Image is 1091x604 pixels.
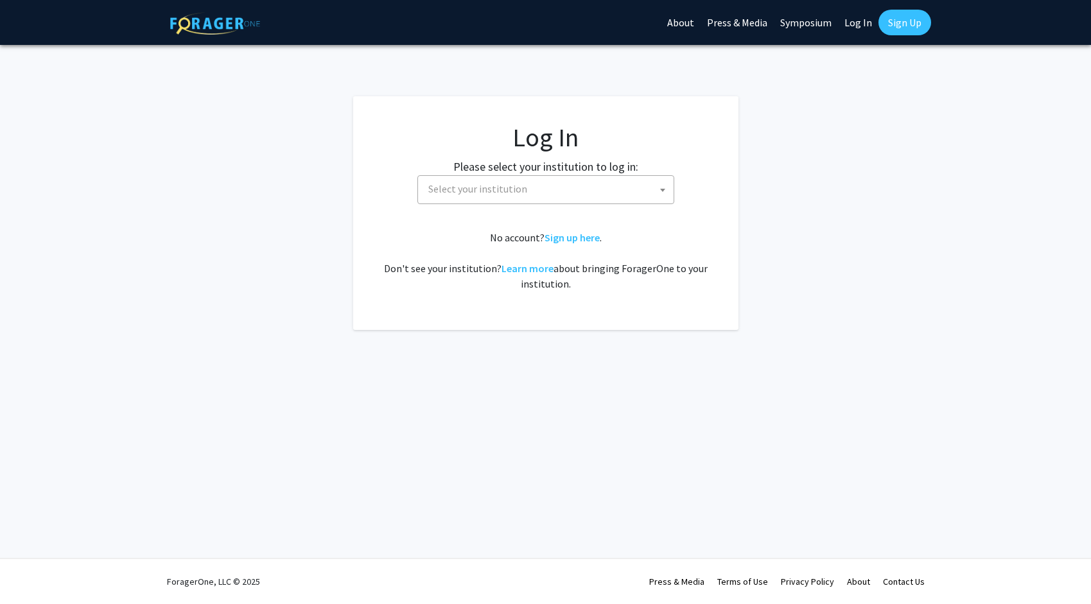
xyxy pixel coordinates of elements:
[453,158,638,175] label: Please select your institution to log in:
[428,182,527,195] span: Select your institution
[649,576,704,587] a: Press & Media
[781,576,834,587] a: Privacy Policy
[847,576,870,587] a: About
[417,175,674,204] span: Select your institution
[423,176,674,202] span: Select your institution
[878,10,931,35] a: Sign Up
[883,576,925,587] a: Contact Us
[167,559,260,604] div: ForagerOne, LLC © 2025
[379,122,713,153] h1: Log In
[545,231,600,244] a: Sign up here
[379,230,713,291] div: No account? . Don't see your institution? about bringing ForagerOne to your institution.
[502,262,554,275] a: Learn more about bringing ForagerOne to your institution
[717,576,768,587] a: Terms of Use
[170,12,260,35] img: ForagerOne Logo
